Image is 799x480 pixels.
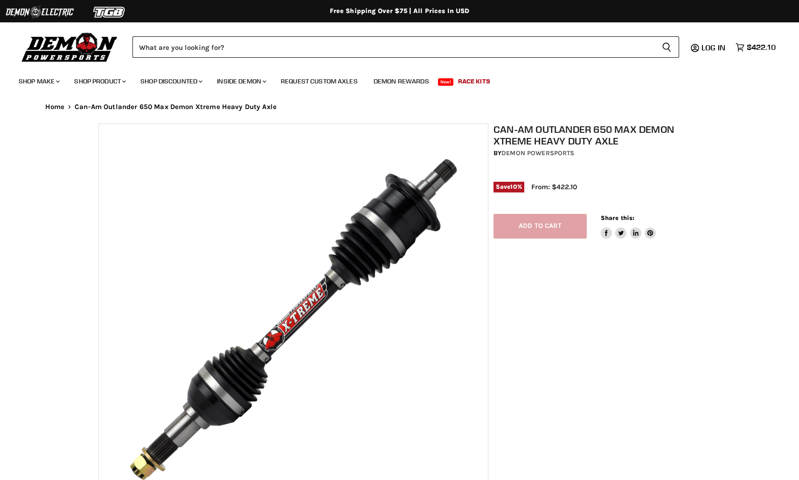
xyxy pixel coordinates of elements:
[697,43,731,52] a: Log in
[210,72,272,91] a: Inside Demon
[531,183,577,191] span: From: $422.10
[493,123,706,147] h1: Can-Am Outlander 650 Max Demon Xtreme Heavy Duty Axle
[132,36,654,58] input: Search
[438,78,454,86] span: New!
[12,68,773,91] ul: Main menu
[451,72,497,91] a: Race Kits
[501,149,574,157] a: Demon Powersports
[654,36,679,58] button: Search
[601,214,656,239] aside: Share this:
[45,103,65,111] a: Home
[702,43,725,52] span: Log in
[510,183,517,190] span: 10
[367,72,436,91] a: Demon Rewards
[132,36,679,58] form: Product
[19,30,121,63] img: Demon Powersports
[274,72,365,91] a: Request Custom Axles
[133,72,208,91] a: Shop Discounted
[747,43,776,52] span: $422.10
[75,3,145,21] img: TGB Logo 2
[67,72,132,91] a: Shop Product
[5,3,75,21] img: Demon Electric Logo 2
[12,72,65,91] a: Shop Make
[493,182,524,192] span: Save %
[731,41,780,54] a: $422.10
[27,7,773,15] div: Free Shipping Over $75 | All Prices In USD
[601,214,634,221] span: Share this:
[75,103,277,111] span: Can-Am Outlander 650 Max Demon Xtreme Heavy Duty Axle
[493,148,706,158] div: by
[27,103,773,111] nav: Breadcrumbs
